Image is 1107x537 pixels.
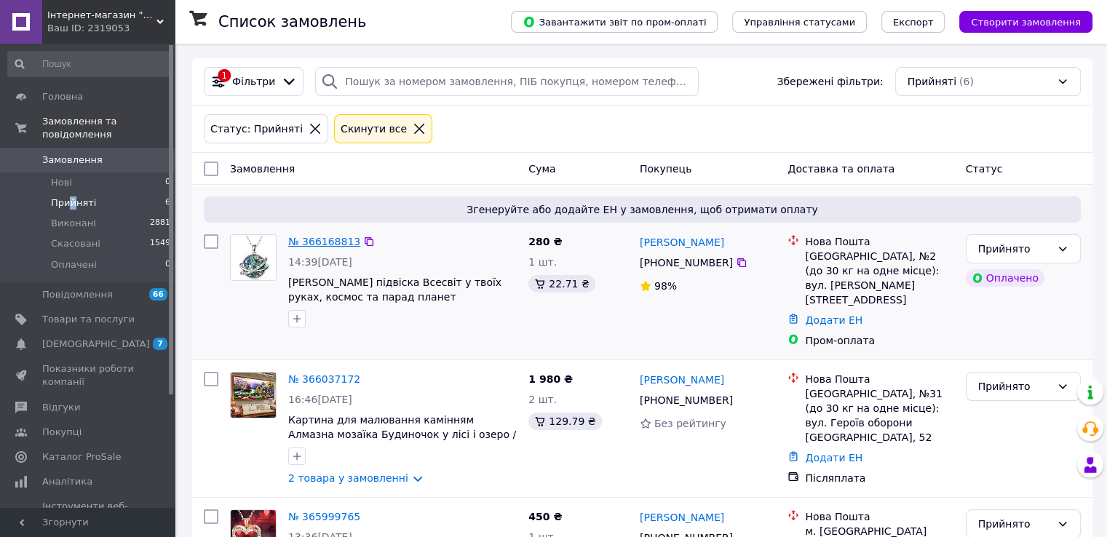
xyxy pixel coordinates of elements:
[165,196,170,210] span: 6
[218,13,366,31] h1: Список замовлень
[150,237,170,250] span: 1549
[959,76,974,87] span: (6)
[787,163,894,175] span: Доставка та оплата
[805,333,953,348] div: Пром-оплата
[966,269,1044,287] div: Оплачено
[966,163,1003,175] span: Статус
[893,17,934,28] span: Експорт
[288,236,360,247] a: № 366168813
[288,277,501,303] a: [PERSON_NAME] підвіска Всесвіт у твоїх руках, космос та парад планет
[805,471,953,485] div: Післяплата
[149,288,167,301] span: 66
[288,414,516,469] a: Картина для малювання камінням Алмазна мозаїка Будиночок у лісі і озеро / Набір алмазної мозаїки ...
[42,475,92,488] span: Аналітика
[42,401,80,414] span: Відгуки
[971,17,1081,28] span: Створити замовлення
[959,11,1092,33] button: Створити замовлення
[523,15,706,28] span: Завантажити звіт по пром-оплаті
[654,280,677,292] span: 98%
[231,373,276,418] img: Фото товару
[640,163,691,175] span: Покупець
[51,237,100,250] span: Скасовані
[230,234,277,281] a: Фото товару
[945,15,1092,27] a: Створити замовлення
[232,74,275,89] span: Фільтри
[805,314,862,326] a: Додати ЕН
[42,115,175,141] span: Замовлення та повідомлення
[338,121,410,137] div: Cкинути все
[744,17,855,28] span: Управління статусами
[315,67,699,96] input: Пошук за номером замовлення, ПІБ покупця, номером телефону, Email, номером накладної
[528,511,562,522] span: 450 ₴
[47,9,156,22] span: Інтернет-магазин "Хороший день"
[51,217,96,230] span: Виконані
[805,386,953,445] div: [GEOGRAPHIC_DATA], №31 (до 30 кг на одне місце): вул. Героїв оборони [GEOGRAPHIC_DATA], 52
[232,235,274,280] img: Фото товару
[805,509,953,524] div: Нова Пошта
[528,256,557,268] span: 1 шт.
[640,235,724,250] a: [PERSON_NAME]
[978,378,1051,394] div: Прийнято
[51,176,72,189] span: Нові
[150,217,170,230] span: 2881
[42,90,83,103] span: Головна
[288,373,360,385] a: № 366037172
[805,234,953,249] div: Нова Пошта
[777,74,883,89] span: Збережені фільтри:
[288,472,408,484] a: 2 товара у замовленні
[207,121,306,137] div: Статус: Прийняті
[637,252,736,273] div: [PHONE_NUMBER]
[288,511,360,522] a: № 365999765
[640,510,724,525] a: [PERSON_NAME]
[978,241,1051,257] div: Прийнято
[288,256,352,268] span: 14:39[DATE]
[153,338,167,350] span: 7
[210,202,1075,217] span: Згенеруйте або додайте ЕН у замовлення, щоб отримати оплату
[805,249,953,307] div: [GEOGRAPHIC_DATA], №2 (до 30 кг на одне місце): вул. [PERSON_NAME][STREET_ADDRESS]
[732,11,867,33] button: Управління статусами
[511,11,718,33] button: Завантажити звіт по пром-оплаті
[640,373,724,387] a: [PERSON_NAME]
[528,394,557,405] span: 2 шт.
[42,450,121,464] span: Каталог ProSale
[528,275,595,293] div: 22.71 ₴
[165,176,170,189] span: 0
[654,418,726,429] span: Без рейтингу
[51,258,97,271] span: Оплачені
[805,452,862,464] a: Додати ЕН
[978,516,1051,532] div: Прийнято
[288,394,352,405] span: 16:46[DATE]
[528,373,573,385] span: 1 980 ₴
[47,22,175,35] div: Ваш ID: 2319053
[528,236,562,247] span: 280 ₴
[42,313,135,326] span: Товари та послуги
[51,196,96,210] span: Прийняті
[230,372,277,418] a: Фото товару
[528,163,555,175] span: Cума
[637,390,736,410] div: [PHONE_NUMBER]
[528,413,601,430] div: 129.79 ₴
[42,362,135,389] span: Показники роботи компанії
[230,163,295,175] span: Замовлення
[805,372,953,386] div: Нова Пошта
[165,258,170,271] span: 0
[42,426,82,439] span: Покупці
[42,288,113,301] span: Повідомлення
[42,154,103,167] span: Замовлення
[881,11,945,33] button: Експорт
[7,51,172,77] input: Пошук
[908,74,956,89] span: Прийняті
[42,338,150,351] span: [DEMOGRAPHIC_DATA]
[42,500,135,526] span: Інструменти веб-майстра та SEO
